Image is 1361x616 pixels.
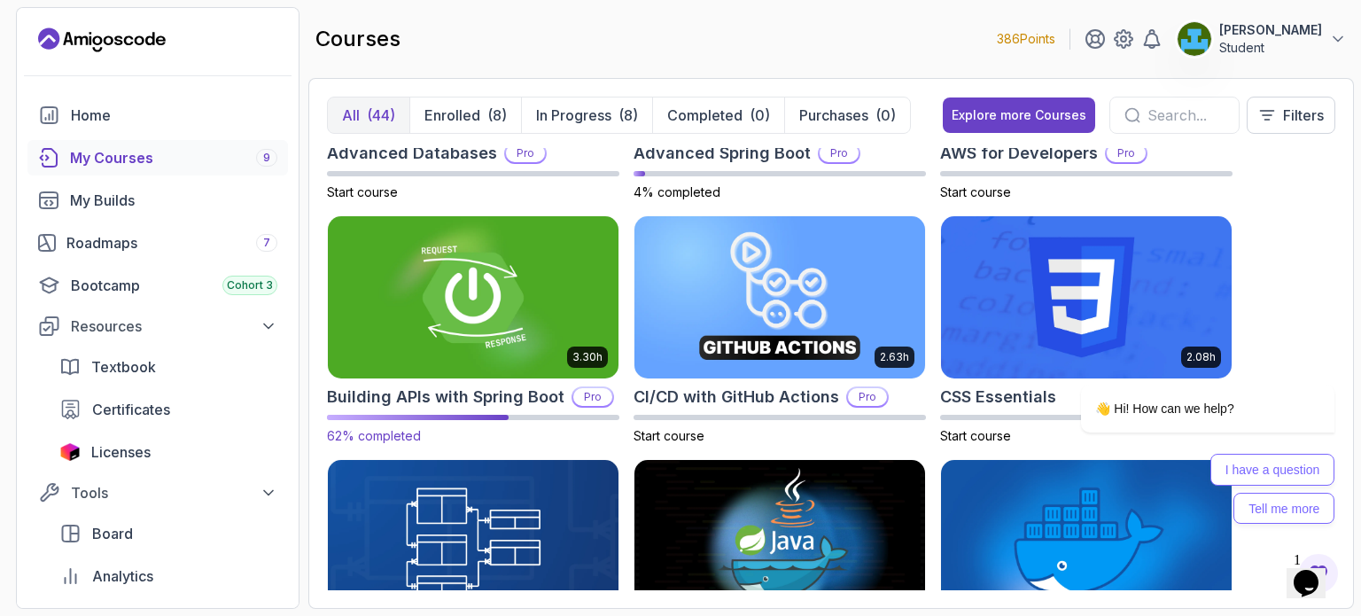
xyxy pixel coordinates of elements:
[875,105,896,126] div: (0)
[506,144,545,162] p: Pro
[667,105,743,126] p: Completed
[263,151,270,165] span: 9
[321,212,626,383] img: Building APIs with Spring Boot card
[634,428,704,443] span: Start course
[880,350,909,364] p: 2.63h
[618,105,638,126] div: (8)
[784,97,910,133] button: Purchases(0)
[27,225,288,261] a: roadmaps
[92,399,170,420] span: Certificates
[367,105,395,126] div: (44)
[1283,105,1324,126] p: Filters
[263,236,270,250] span: 7
[941,216,1232,379] img: CSS Essentials card
[66,232,277,253] div: Roadmaps
[536,105,611,126] p: In Progress
[49,434,288,470] a: licenses
[799,105,868,126] p: Purchases
[27,310,288,342] button: Resources
[820,144,859,162] p: Pro
[940,385,1056,409] h2: CSS Essentials
[91,356,156,378] span: Textbook
[409,97,521,133] button: Enrolled(8)
[652,97,784,133] button: Completed(0)
[1024,246,1343,536] iframe: chat widget
[49,558,288,594] a: analytics
[1107,144,1146,162] p: Pro
[997,30,1055,48] p: 386 Points
[487,105,507,126] div: (8)
[327,184,398,199] span: Start course
[634,385,839,409] h2: CI/CD with GitHub Actions
[327,428,421,443] span: 62% completed
[92,523,133,544] span: Board
[71,482,277,503] div: Tools
[70,190,277,211] div: My Builds
[572,350,603,364] p: 3.30h
[27,140,288,175] a: courses
[1178,22,1211,56] img: user profile image
[49,516,288,551] a: board
[848,388,887,406] p: Pro
[943,97,1095,133] button: Explore more Courses
[952,106,1086,124] div: Explore more Courses
[49,349,288,385] a: textbook
[59,443,81,461] img: jetbrains icon
[327,385,564,409] h2: Building APIs with Spring Boot
[328,97,409,133] button: All(44)
[1287,545,1343,598] iframe: chat widget
[634,184,720,199] span: 4% completed
[27,477,288,509] button: Tools
[940,428,1011,443] span: Start course
[1147,105,1225,126] input: Search...
[71,105,277,126] div: Home
[315,25,401,53] h2: courses
[940,141,1098,166] h2: AWS for Developers
[424,105,480,126] p: Enrolled
[634,216,925,379] img: CI/CD with GitHub Actions card
[38,26,166,54] a: Landing page
[634,141,811,166] h2: Advanced Spring Boot
[227,278,273,292] span: Cohort 3
[1219,21,1322,39] p: [PERSON_NAME]
[70,147,277,168] div: My Courses
[71,275,277,296] div: Bootcamp
[940,184,1011,199] span: Start course
[27,268,288,303] a: bootcamp
[27,97,288,133] a: home
[1219,39,1322,57] p: Student
[92,565,153,587] span: Analytics
[27,183,288,218] a: builds
[1247,97,1335,134] button: Filters
[750,105,770,126] div: (0)
[1177,21,1347,57] button: user profile image[PERSON_NAME]Student
[71,316,277,337] div: Resources
[327,141,497,166] h2: Advanced Databases
[91,441,151,463] span: Licenses
[342,105,360,126] p: All
[573,388,612,406] p: Pro
[521,97,652,133] button: In Progress(8)
[49,392,288,427] a: certificates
